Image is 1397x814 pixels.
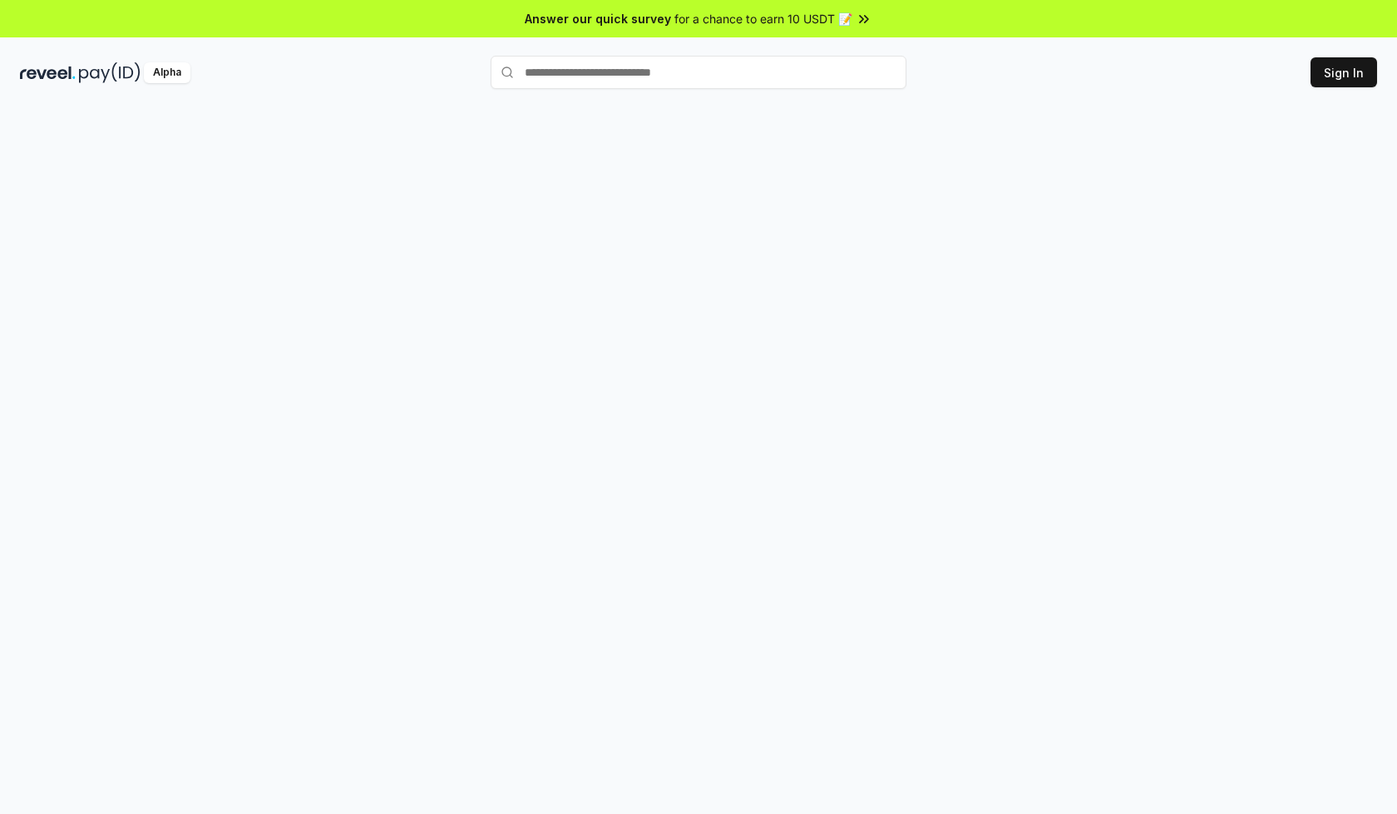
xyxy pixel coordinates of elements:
[674,10,852,27] span: for a chance to earn 10 USDT 📝
[144,62,190,83] div: Alpha
[20,62,76,83] img: reveel_dark
[525,10,671,27] span: Answer our quick survey
[79,62,141,83] img: pay_id
[1311,57,1377,87] button: Sign In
